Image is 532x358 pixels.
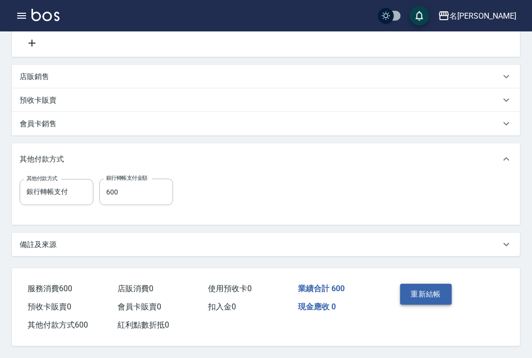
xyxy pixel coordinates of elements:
[12,143,520,175] div: 其他付款方式
[434,6,520,26] button: 名[PERSON_NAME]
[12,112,520,136] div: 會員卡銷售
[450,10,516,22] div: 名[PERSON_NAME]
[400,284,452,304] button: 重新結帳
[298,284,345,293] span: 業績合計 600
[12,233,520,256] div: 備註及來源
[106,174,148,182] label: 銀行轉帳支付金額
[20,154,64,165] p: 其他付款方式
[20,72,49,82] p: 店販銷售
[28,320,88,330] span: 其他付款方式 600
[298,302,336,311] span: 現金應收 0
[28,284,72,293] span: 服務消費 600
[12,88,520,112] div: 預收卡販賣
[208,302,236,311] span: 扣入金 0
[118,320,169,330] span: 紅利點數折抵 0
[208,284,252,293] span: 使用預收卡 0
[20,240,57,250] p: 備註及來源
[410,6,429,26] button: save
[118,302,161,311] span: 會員卡販賣 0
[31,9,59,21] img: Logo
[28,302,71,311] span: 預收卡販賣 0
[27,175,58,182] label: 其他付款方式
[20,95,57,106] p: 預收卡販賣
[12,65,520,88] div: 店販銷售
[118,284,153,293] span: 店販消費 0
[20,119,57,129] p: 會員卡銷售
